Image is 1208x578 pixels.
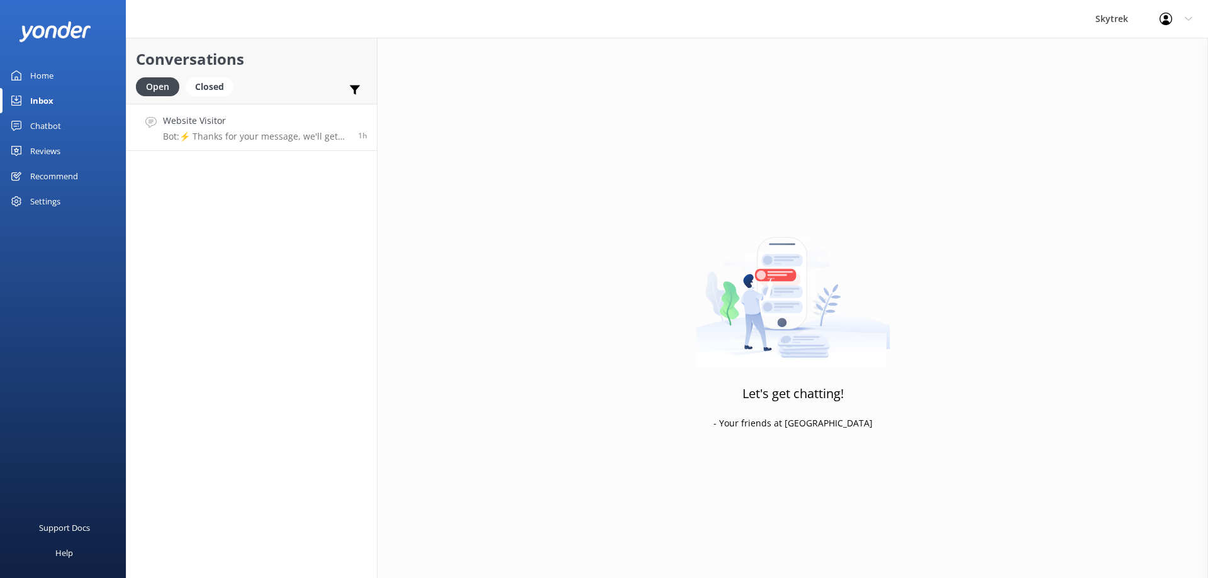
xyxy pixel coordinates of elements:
[136,47,367,71] h2: Conversations
[30,88,53,113] div: Inbox
[30,138,60,164] div: Reviews
[186,79,240,93] a: Closed
[19,21,91,42] img: yonder-white-logo.png
[126,104,377,151] a: Website VisitorBot:⚡ Thanks for your message, we'll get back to you as soon as we can. You're als...
[742,384,844,404] h3: Let's get chatting!
[358,130,367,141] span: Sep 18 2025 02:54pm (UTC +12:00) Pacific/Auckland
[30,164,78,189] div: Recommend
[136,79,186,93] a: Open
[186,77,233,96] div: Closed
[713,416,873,430] p: - Your friends at [GEOGRAPHIC_DATA]
[30,189,60,214] div: Settings
[136,77,179,96] div: Open
[30,113,61,138] div: Chatbot
[163,114,349,128] h4: Website Visitor
[163,131,349,142] p: Bot: ⚡ Thanks for your message, we'll get back to you as soon as we can. You're also welcome to k...
[30,63,53,88] div: Home
[55,540,73,565] div: Help
[39,515,90,540] div: Support Docs
[696,211,890,368] img: artwork of a man stealing a conversation from at giant smartphone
